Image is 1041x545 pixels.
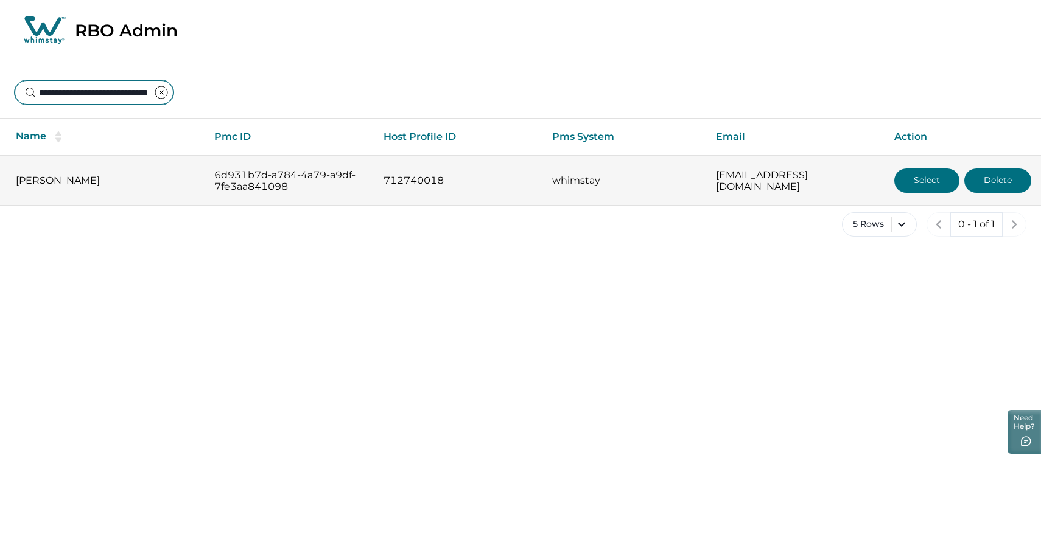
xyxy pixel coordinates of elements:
th: Pms System [542,119,706,156]
button: 5 Rows [842,212,917,237]
button: sorting [46,131,71,143]
button: clear input [149,80,173,105]
th: Email [706,119,885,156]
button: 0 - 1 of 1 [950,212,1003,237]
p: [EMAIL_ADDRESS][DOMAIN_NAME] [716,169,875,193]
p: RBO Admin [75,20,178,41]
button: next page [1002,212,1026,237]
p: 712740018 [384,175,533,187]
p: [PERSON_NAME] [16,175,195,187]
th: Action [885,119,1041,156]
p: 0 - 1 of 1 [958,218,995,231]
button: Delete [964,168,1031,193]
p: 6d931b7d-a784-4a79-a9df-7fe3aa841098 [214,169,364,193]
th: Host Profile ID [374,119,542,156]
p: whimstay [552,175,696,187]
button: previous page [927,212,951,237]
button: Select [894,168,959,193]
th: Pmc ID [205,119,374,156]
